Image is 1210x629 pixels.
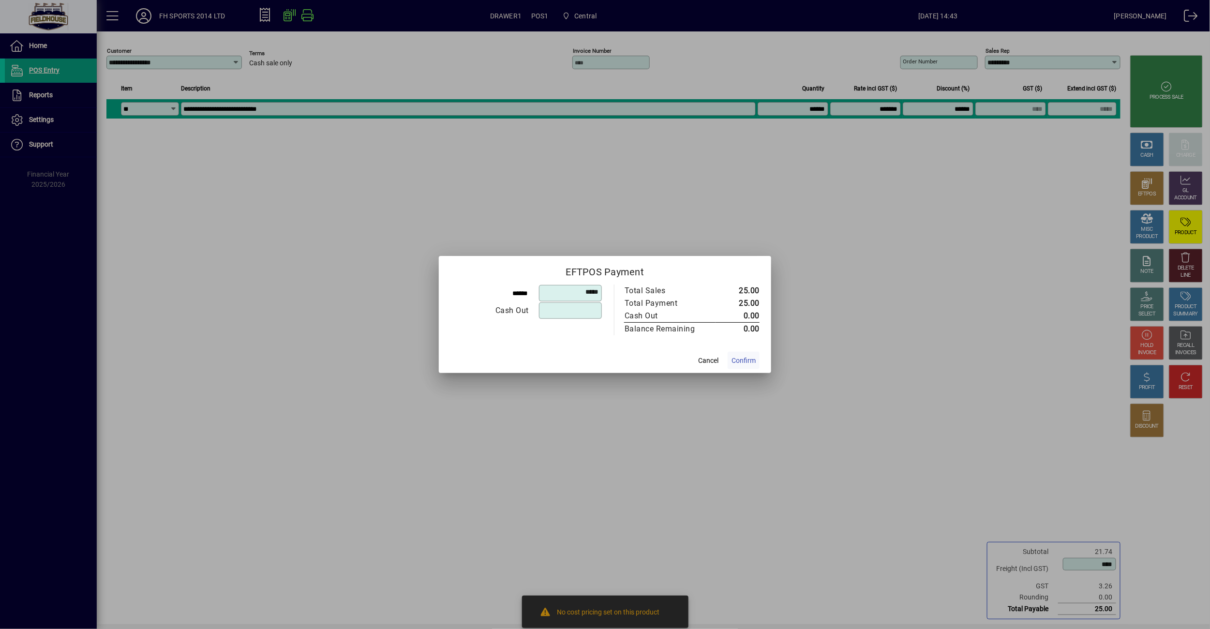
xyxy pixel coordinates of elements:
[716,297,760,310] td: 25.00
[716,285,760,297] td: 25.00
[625,310,706,322] div: Cash Out
[728,352,760,369] button: Confirm
[624,297,716,310] td: Total Payment
[625,323,706,335] div: Balance Remaining
[693,352,724,369] button: Cancel
[732,356,756,366] span: Confirm
[624,285,716,297] td: Total Sales
[716,310,760,323] td: 0.00
[451,305,529,316] div: Cash Out
[698,356,718,366] span: Cancel
[439,256,771,284] h2: EFTPOS Payment
[716,323,760,336] td: 0.00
